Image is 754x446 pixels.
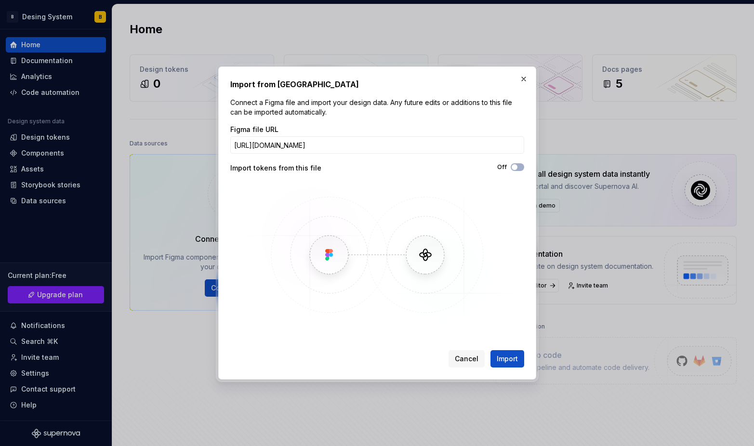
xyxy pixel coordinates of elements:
[230,79,524,90] h2: Import from [GEOGRAPHIC_DATA]
[497,354,518,364] span: Import
[230,163,377,173] div: Import tokens from this file
[230,136,524,154] input: https://figma.com/file/...
[230,98,524,117] p: Connect a Figma file and import your design data. Any future edits or additions to this file can ...
[455,354,478,364] span: Cancel
[230,125,278,134] label: Figma file URL
[497,163,507,171] label: Off
[449,350,485,367] button: Cancel
[490,350,524,367] button: Import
